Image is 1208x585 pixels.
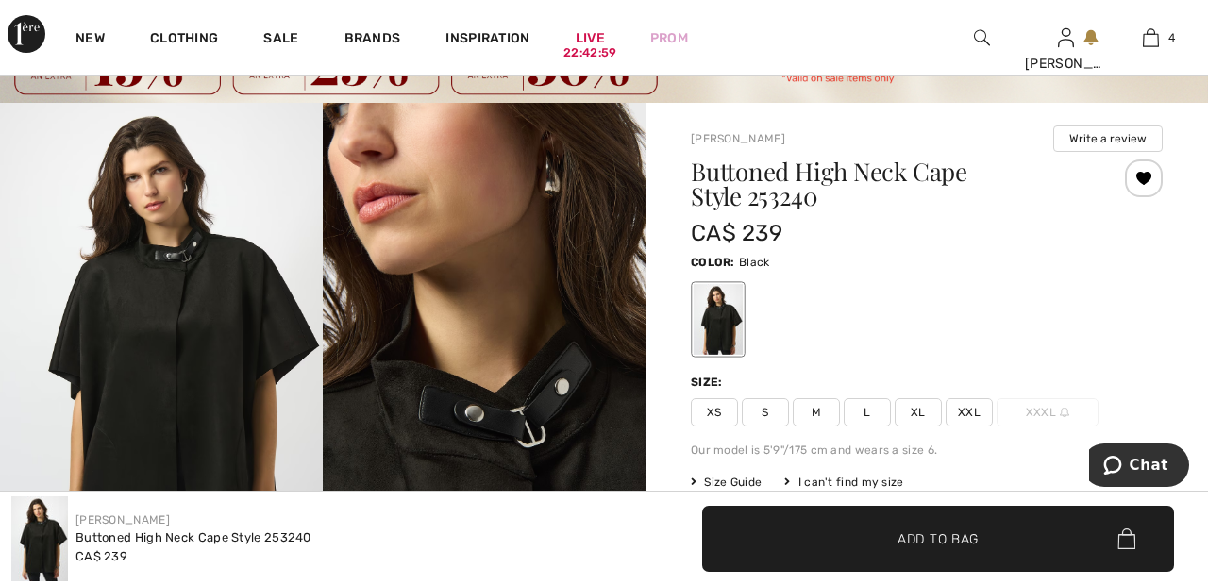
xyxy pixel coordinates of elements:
div: 22:42:59 [563,44,616,62]
div: Size: [691,374,727,391]
span: Black [739,256,770,269]
img: My Bag [1143,26,1159,49]
span: Inspiration [445,30,529,50]
a: Prom [650,28,688,48]
div: Buttoned High Neck Cape Style 253240 [75,528,311,547]
img: 1ère Avenue [8,15,45,53]
a: Sign In [1058,28,1074,46]
h1: Buttoned High Neck Cape Style 253240 [691,159,1084,209]
div: Black [694,284,743,355]
img: My Info [1058,26,1074,49]
a: New [75,30,105,50]
div: I can't find my size [784,474,903,491]
span: Color: [691,256,735,269]
span: Add to Bag [898,528,979,548]
img: Bag.svg [1117,528,1135,549]
span: XS [691,398,738,426]
span: XXL [946,398,993,426]
a: 4 [1109,26,1192,49]
iframe: Opens a widget where you can chat to one of our agents [1089,443,1189,491]
span: Size Guide [691,474,762,491]
span: L [844,398,891,426]
a: Clothing [150,30,218,50]
span: S [742,398,789,426]
img: Buttoned High Neck Cape Style 253240 [11,496,68,581]
img: search the website [974,26,990,49]
a: Live22:42:59 [576,28,605,48]
button: Write a review [1053,125,1163,152]
span: XXXL [997,398,1099,426]
a: Sale [263,30,298,50]
img: ring-m.svg [1060,408,1069,417]
a: [PERSON_NAME] [75,513,170,526]
a: [PERSON_NAME] [691,132,785,145]
span: CA$ 239 [75,549,127,563]
a: Brands [344,30,401,50]
span: M [793,398,840,426]
span: XL [895,398,942,426]
div: [PERSON_NAME] [1025,54,1108,74]
span: CA$ 239 [691,220,782,246]
button: Add to Bag [702,506,1174,572]
span: 4 [1168,29,1175,46]
div: Our model is 5'9"/175 cm and wears a size 6. [691,442,1163,459]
